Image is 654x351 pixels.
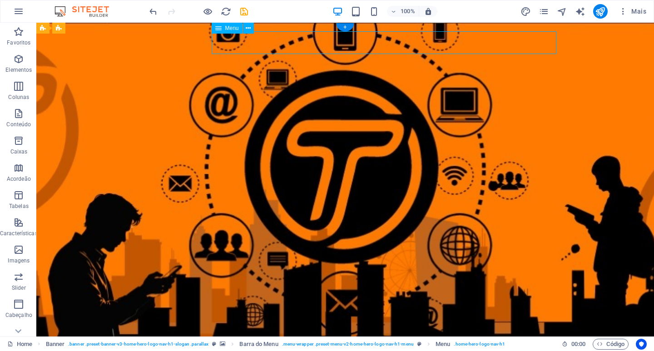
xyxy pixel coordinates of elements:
[7,175,31,183] p: Acordeão
[615,4,650,19] button: Mais
[148,6,159,17] i: Desfazer: Defina janelas de exibição nas quais este elemento deve ser visível. (Ctrl+Z)
[597,339,624,350] span: Código
[636,339,647,350] button: Usercentrics
[6,121,31,128] p: Conteúdo
[148,6,159,17] button: undo
[239,339,278,350] span: Clique para selecionar. Clique duas vezes para editar
[8,94,29,101] p: Colunas
[436,339,450,350] span: Clique para selecionar. Clique duas vezes para editar
[7,39,30,46] p: Favoritos
[46,339,505,350] nav: breadcrumb
[424,7,432,15] i: Ao redimensionar, ajusta automaticamente o nível de zoom para caber no dispositivo escolhido.
[9,203,29,210] p: Tabelas
[5,66,32,74] p: Elementos
[539,6,549,17] i: Páginas (Ctrl+Alt+S)
[68,339,208,350] span: . banner .preset-banner-v3-home-hero-logo-nav-h1-slogan .parallax
[238,6,249,17] button: save
[46,339,65,350] span: Clique para selecionar. Clique duas vezes para editar
[221,6,231,17] i: Recarregar página
[520,6,531,17] i: Design (Ctrl+Alt+Y)
[520,6,531,17] button: design
[10,148,28,155] p: Caixas
[578,341,579,347] span: :
[417,341,421,346] i: Este elemento é uma predefinição personalizável
[387,6,419,17] button: 100%
[593,4,608,19] button: publish
[454,339,505,350] span: . home-hero-logo-nav-h1
[239,6,249,17] i: Salvar (Ctrl+S)
[571,339,585,350] span: 00 00
[212,341,216,346] i: Este elemento é uma predefinição personalizável
[5,311,32,319] p: Cabeçalho
[220,6,231,17] button: reload
[401,6,415,17] h6: 100%
[593,339,629,350] button: Código
[8,257,30,264] p: Imagens
[575,6,586,17] button: text_generator
[557,6,568,17] button: navigator
[539,6,550,17] button: pages
[12,284,26,292] p: Slider
[575,6,585,17] i: AI Writer
[619,7,646,16] span: Mais
[7,339,32,350] a: Clique para cancelar a seleção. Clique duas vezes para abrir as Páginas
[557,6,567,17] i: Navegador
[562,339,586,350] h6: Tempo de sessão
[225,25,239,31] span: Menu
[336,23,354,31] div: +
[595,6,605,17] i: Publicar
[52,6,120,17] img: Editor Logo
[220,341,225,346] i: Este elemento contém um plano de fundo
[202,6,213,17] button: Clique aqui para sair do modo de visualização e continuar editando
[282,339,414,350] span: . menu-wrapper .preset-menu-v2-home-hero-logo-nav-h1-menu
